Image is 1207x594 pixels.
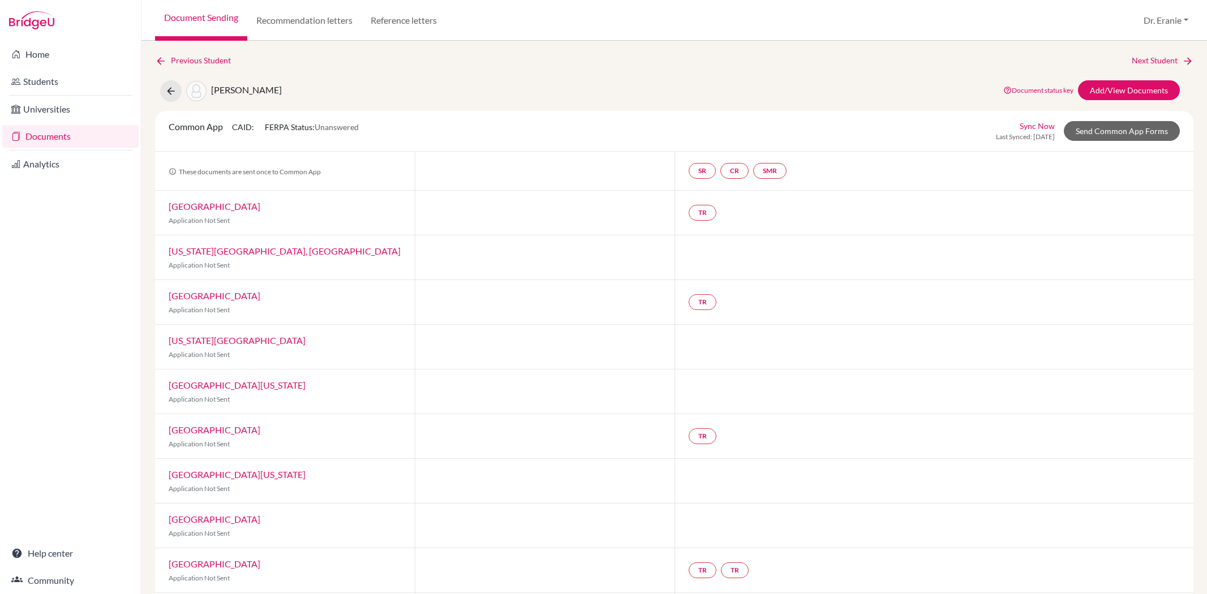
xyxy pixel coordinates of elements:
[169,305,230,314] span: Application Not Sent
[169,246,401,256] a: [US_STATE][GEOGRAPHIC_DATA], [GEOGRAPHIC_DATA]
[753,163,787,179] a: SMR
[169,167,321,176] span: These documents are sent once to Common App
[2,542,139,565] a: Help center
[169,558,260,569] a: [GEOGRAPHIC_DATA]
[2,70,139,93] a: Students
[169,440,230,448] span: Application Not Sent
[169,350,230,359] span: Application Not Sent
[169,121,223,132] span: Common App
[1078,80,1180,100] a: Add/View Documents
[169,469,306,480] a: [GEOGRAPHIC_DATA][US_STATE]
[689,428,716,444] a: TR
[169,574,230,582] span: Application Not Sent
[169,514,260,524] a: [GEOGRAPHIC_DATA]
[211,84,282,95] span: [PERSON_NAME]
[169,261,230,269] span: Application Not Sent
[169,335,306,346] a: [US_STATE][GEOGRAPHIC_DATA]
[720,163,749,179] a: CR
[689,294,716,310] a: TR
[265,122,359,132] span: FERPA Status:
[2,125,139,148] a: Documents
[169,290,260,301] a: [GEOGRAPHIC_DATA]
[169,484,230,493] span: Application Not Sent
[155,54,240,67] a: Previous Student
[689,562,716,578] a: TR
[169,529,230,537] span: Application Not Sent
[169,380,306,390] a: [GEOGRAPHIC_DATA][US_STATE]
[169,201,260,212] a: [GEOGRAPHIC_DATA]
[721,562,749,578] a: TR
[2,569,139,592] a: Community
[689,163,716,179] a: SR
[2,153,139,175] a: Analytics
[996,132,1055,142] span: Last Synced: [DATE]
[169,216,230,225] span: Application Not Sent
[1139,10,1193,31] button: Dr. Eranie
[1003,86,1073,94] a: Document status key
[2,43,139,66] a: Home
[1020,120,1055,132] a: Sync Now
[169,395,230,403] span: Application Not Sent
[2,98,139,120] a: Universities
[689,205,716,221] a: TR
[9,11,54,29] img: Bridge-U
[1064,121,1180,141] a: Send Common App Forms
[169,424,260,435] a: [GEOGRAPHIC_DATA]
[232,122,256,132] span: CAID:
[315,122,359,132] span: Unanswered
[1132,54,1193,67] a: Next Student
